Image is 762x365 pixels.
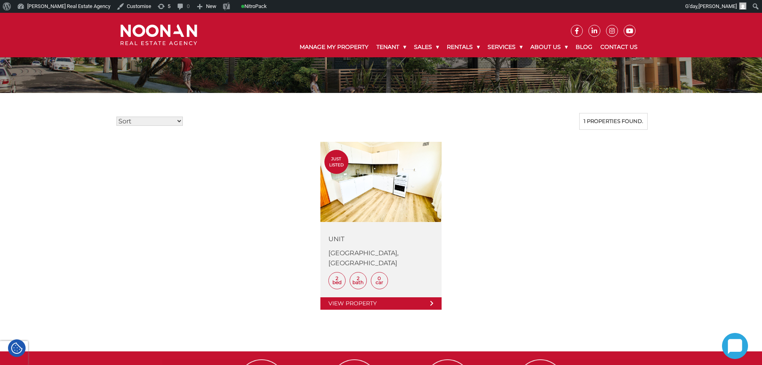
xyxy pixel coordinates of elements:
[572,37,596,57] a: Blog
[443,37,484,57] a: Rentals
[579,113,648,130] div: 1 properties found.
[526,37,572,57] a: About Us
[296,37,372,57] a: Manage My Property
[410,37,443,57] a: Sales
[120,24,197,46] img: Noonan Real Estate Agency
[698,3,737,9] span: [PERSON_NAME]
[484,37,526,57] a: Services
[372,37,410,57] a: Tenant
[324,156,348,168] span: Just Listed
[8,339,26,357] div: Cookie Settings
[116,117,183,126] select: Sort Listings
[596,37,642,57] a: Contact Us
